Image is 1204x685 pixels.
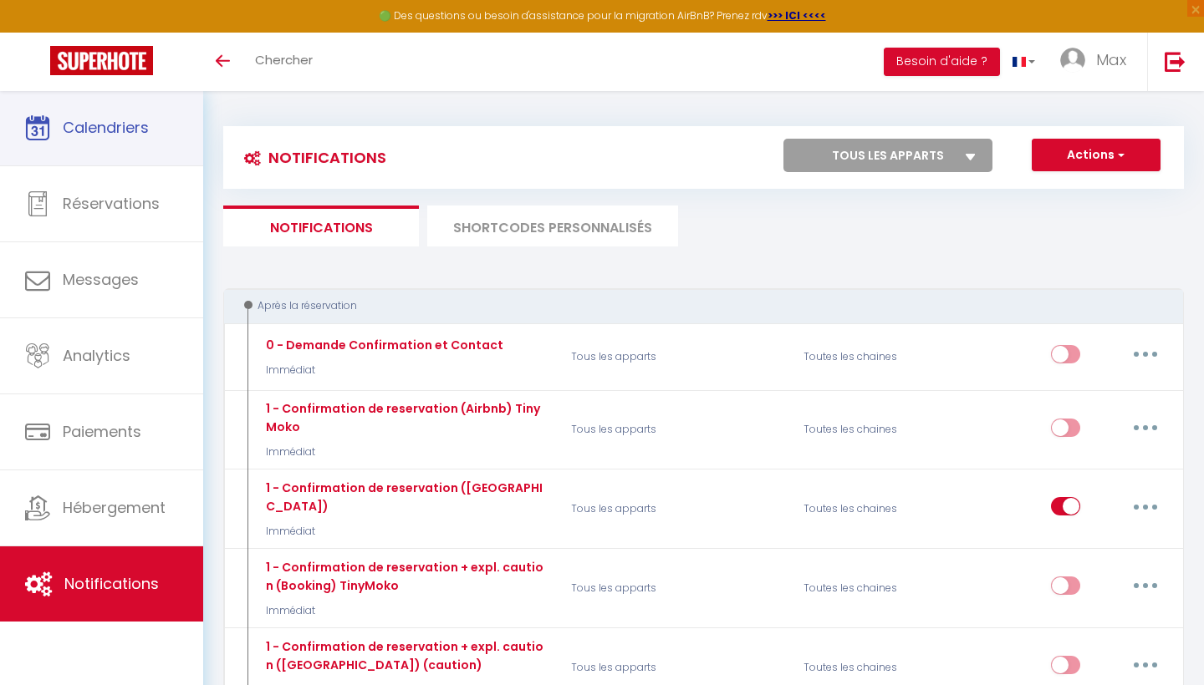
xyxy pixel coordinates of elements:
li: SHORTCODES PERSONNALISÉS [427,205,678,246]
span: Analytics [63,345,130,366]
div: 0 - Demande Confirmation et Contact [262,336,503,354]
div: Après la réservation [239,298,1150,314]
li: Notifications [223,205,419,246]
div: 1 - Confirmation de reservation ([GEOGRAPHIC_DATA]) [262,479,549,515]
p: Immédiat [262,524,549,540]
div: 1 - Confirmation de reservation + expl. caution ([GEOGRAPHIC_DATA]) (caution) [262,637,549,674]
img: logout [1165,51,1186,72]
a: >>> ICI <<<< [768,8,826,23]
span: Notifications [64,573,159,594]
button: Actions [1032,139,1161,172]
div: Toutes les chaines [793,399,947,460]
h3: Notifications [236,139,386,176]
div: Toutes les chaines [793,558,947,619]
p: Tous les apparts [560,558,793,619]
div: 1 - Confirmation de reservation (Airbnb) TinyMoko [262,399,549,436]
a: ... Max [1048,33,1147,91]
a: Chercher [242,33,325,91]
div: Toutes les chaines [793,332,947,381]
p: Tous les apparts [560,399,793,460]
span: Messages [63,269,139,290]
div: 1 - Confirmation de reservation + expl. caution (Booking) TinyMoko [262,558,549,595]
span: Calendriers [63,117,149,138]
img: Super Booking [50,46,153,75]
span: Max [1096,49,1126,70]
div: Toutes les chaines [793,479,947,540]
p: Tous les apparts [560,479,793,540]
img: ... [1060,48,1085,73]
p: Immédiat [262,603,549,619]
span: Réservations [63,193,160,214]
button: Besoin d'aide ? [884,48,1000,76]
p: Immédiat [262,444,549,460]
span: Chercher [255,51,313,68]
span: Paiements [63,421,141,442]
p: Tous les apparts [560,332,793,381]
p: Immédiat [262,363,503,378]
span: Hébergement [63,497,166,518]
